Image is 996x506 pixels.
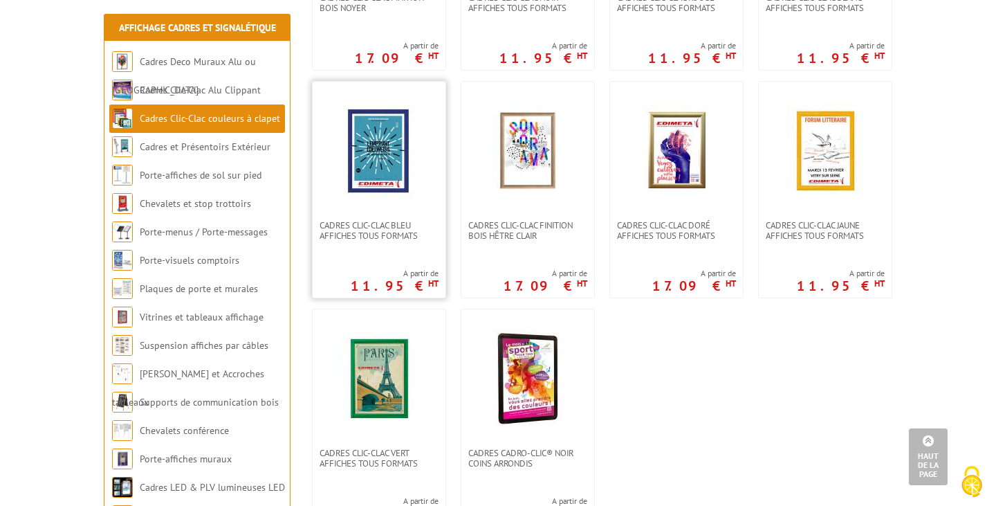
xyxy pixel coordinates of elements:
[140,254,239,266] a: Porte-visuels comptoirs
[610,220,743,241] a: Cadres clic-clac doré affiches tous formats
[797,54,885,62] p: 11.95 €
[499,40,587,51] span: A partir de
[140,141,270,153] a: Cadres et Présentoirs Extérieur
[140,169,261,181] a: Porte-affiches de sol sur pied
[331,330,427,427] img: Cadres clic-clac vert affiches tous formats
[112,165,133,186] img: Porte-affiches de sol sur pied
[797,282,885,290] p: 11.95 €
[504,282,587,290] p: 17.09 €
[140,339,268,352] a: Suspension affiches par câbles
[140,282,258,295] a: Plaques de porte et murales
[112,307,133,327] img: Vitrines et tableaux affichage
[112,51,133,72] img: Cadres Deco Muraux Alu ou Bois
[112,420,133,441] img: Chevalets conférence
[355,54,439,62] p: 17.09 €
[504,268,587,279] span: A partir de
[140,396,279,408] a: Supports de communication bois
[351,268,439,279] span: A partir de
[468,448,587,469] span: Cadres Cadro-Clic® Noir coins arrondis
[479,330,576,427] img: Cadres Cadro-Clic® Noir coins arrondis
[112,368,264,408] a: [PERSON_NAME] et Accroches tableaux
[140,112,280,125] a: Cadres Clic-Clac couleurs à clapet
[726,50,736,62] sup: HT
[313,220,445,241] a: Cadres clic-clac bleu affiches tous formats
[331,102,427,199] img: Cadres clic-clac bleu affiches tous formats
[112,363,133,384] img: Cimaises et Accroches tableaux
[140,481,285,494] a: Cadres LED & PLV lumineuses LED
[428,50,439,62] sup: HT
[759,220,892,241] a: Cadres clic-clac jaune affiches tous formats
[499,54,587,62] p: 11.95 €
[112,193,133,214] img: Chevalets et stop trottoirs
[140,453,232,465] a: Porte-affiches muraux
[648,54,736,62] p: 11.95 €
[112,55,256,96] a: Cadres Deco Muraux Alu ou [GEOGRAPHIC_DATA]
[355,40,439,51] span: A partir de
[112,449,133,469] img: Porte-affiches muraux
[954,464,989,499] img: Cookies (fenêtre modale)
[140,197,251,210] a: Chevalets et stop trottoirs
[112,250,133,271] img: Porte-visuels comptoirs
[617,220,736,241] span: Cadres clic-clac doré affiches tous formats
[320,448,439,469] span: Cadres clic-clac vert affiches tous formats
[428,278,439,289] sup: HT
[112,136,133,157] img: Cadres et Présentoirs Extérieur
[140,424,229,437] a: Chevalets conférence
[112,477,133,498] img: Cadres LED & PLV lumineuses LED
[461,448,594,469] a: Cadres Cadro-Clic® Noir coins arrondis
[777,102,874,199] img: Cadres clic-clac jaune affiches tous formats
[652,282,736,290] p: 17.09 €
[648,40,736,51] span: A partir de
[909,428,948,485] a: Haut de la page
[577,50,587,62] sup: HT
[351,282,439,290] p: 11.95 €
[112,278,133,299] img: Plaques de porte et murales
[140,84,261,96] a: Cadres Clic-Clac Alu Clippant
[112,222,133,242] img: Porte-menus / Porte-messages
[874,278,885,289] sup: HT
[320,220,439,241] span: Cadres clic-clac bleu affiches tous formats
[766,220,885,241] span: Cadres clic-clac jaune affiches tous formats
[468,220,587,241] span: Cadres clic-clac finition Bois Hêtre clair
[797,40,885,51] span: A partir de
[948,459,996,506] button: Cookies (fenêtre modale)
[461,220,594,241] a: Cadres clic-clac finition Bois Hêtre clair
[645,102,709,199] img: Cadres clic-clac doré affiches tous formats
[726,278,736,289] sup: HT
[140,311,264,323] a: Vitrines et tableaux affichage
[479,102,576,199] img: Cadres clic-clac finition Bois Hêtre clair
[797,268,885,279] span: A partir de
[119,21,276,34] a: Affichage Cadres et Signalétique
[577,278,587,289] sup: HT
[112,108,133,129] img: Cadres Clic-Clac couleurs à clapet
[313,448,445,469] a: Cadres clic-clac vert affiches tous formats
[874,50,885,62] sup: HT
[140,226,268,238] a: Porte-menus / Porte-messages
[112,335,133,356] img: Suspension affiches par câbles
[652,268,736,279] span: A partir de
